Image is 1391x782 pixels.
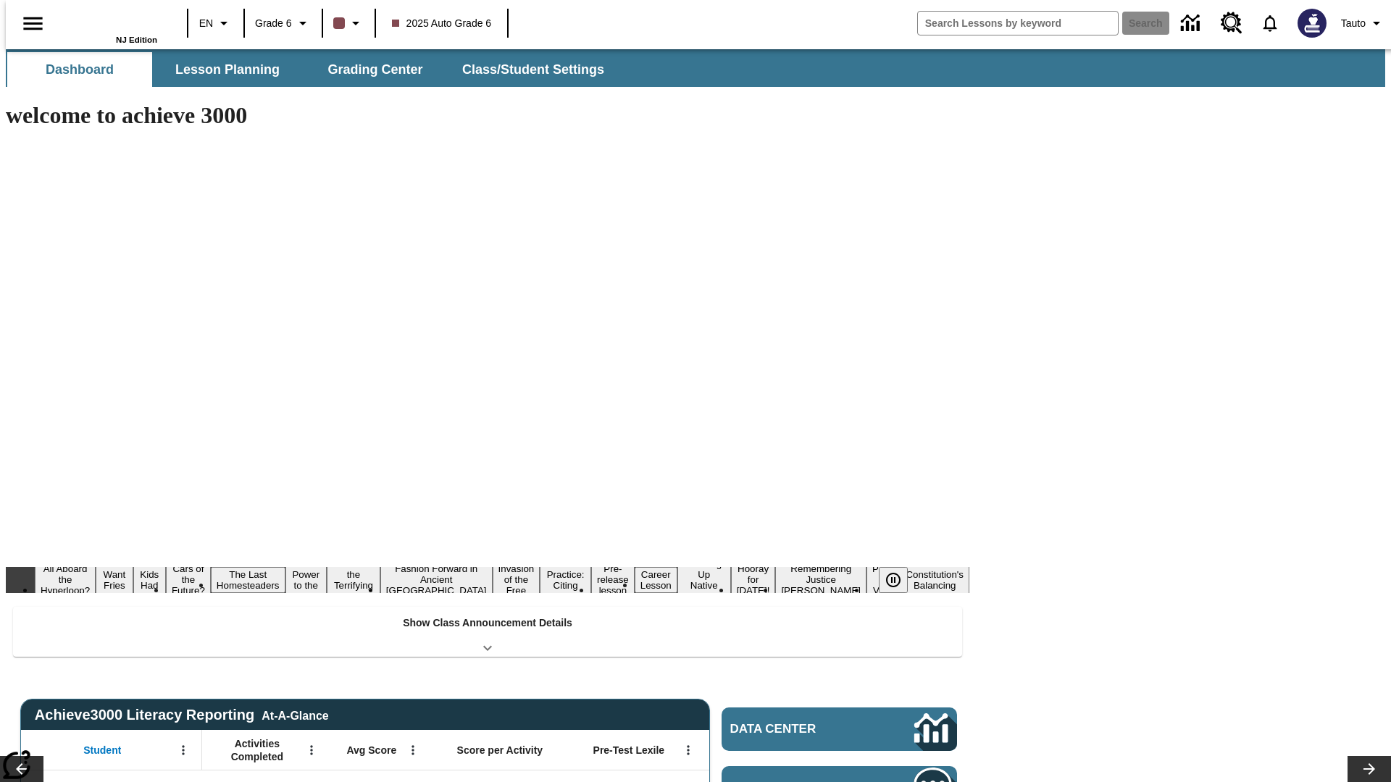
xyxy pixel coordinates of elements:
span: EN [199,16,213,31]
div: At-A-Glance [262,707,328,723]
span: Grade 6 [255,16,292,31]
button: Grade: Grade 6, Select a grade [249,10,317,36]
button: Slide 6 Solar Power to the People [285,556,327,604]
button: Slide 16 Point of View [866,561,900,598]
span: Grading Center [327,62,422,78]
span: Class/Student Settings [462,62,604,78]
button: Open Menu [677,739,699,761]
button: Class/Student Settings [451,52,616,87]
button: Slide 11 Pre-release lesson [591,561,635,598]
button: Slide 1 All Aboard the Hyperloop? [35,561,96,598]
button: Class color is dark brown. Change class color [327,10,370,36]
span: Activities Completed [209,737,305,763]
button: Slide 8 Fashion Forward in Ancient Rome [380,561,493,598]
span: NJ Edition [116,35,157,44]
button: Lesson Planning [155,52,300,87]
span: Pre-Test Lexile [593,744,665,757]
button: Slide 9 The Invasion of the Free CD [493,550,540,609]
button: Slide 2 Do You Want Fries With That? [96,545,133,615]
button: Slide 10 Mixed Practice: Citing Evidence [540,556,591,604]
img: Avatar [1298,9,1327,38]
button: Slide 3 Dirty Jobs Kids Had To Do [133,545,166,615]
a: Data Center [722,707,957,751]
button: Open side menu [12,2,54,45]
button: Pause [879,567,908,593]
button: Slide 17 The Constitution's Balancing Act [900,556,969,604]
span: Avg Score [346,744,396,757]
button: Slide 12 Career Lesson [635,567,677,593]
div: Pause [879,567,922,593]
p: Show Class Announcement Details [403,615,572,631]
button: Open Menu [402,739,424,761]
span: Score per Activity [457,744,543,757]
button: Slide 14 Hooray for Constitution Day! [731,561,776,598]
div: Show Class Announcement Details [13,607,962,657]
button: Open Menu [301,739,322,761]
button: Language: EN, Select a language [193,10,239,36]
button: Slide 13 Cooking Up Native Traditions [677,556,731,604]
span: 2025 Auto Grade 6 [392,16,492,31]
span: Dashboard [46,62,114,78]
button: Slide 7 Attack of the Terrifying Tomatoes [327,556,380,604]
span: Tauto [1341,16,1366,31]
button: Select a new avatar [1289,4,1335,42]
a: Resource Center, Will open in new tab [1212,4,1251,43]
h1: welcome to achieve 3000 [6,102,969,129]
button: Open Menu [172,739,194,761]
span: Student [83,744,121,757]
a: Home [63,7,157,35]
button: Profile/Settings [1335,10,1391,36]
button: Slide 5 The Last Homesteaders [211,567,285,593]
a: Notifications [1251,4,1289,42]
button: Grading Center [303,52,448,87]
a: Data Center [1172,4,1212,43]
div: SubNavbar [6,52,617,87]
span: Lesson Planning [175,62,280,78]
span: Data Center [730,722,866,736]
div: SubNavbar [6,49,1385,87]
button: Slide 15 Remembering Justice O'Connor [775,561,866,598]
div: Home [63,5,157,44]
button: Slide 4 Cars of the Future? [166,561,211,598]
span: Achieve3000 Literacy Reporting [35,707,329,723]
button: Lesson carousel, Next [1348,756,1391,782]
button: Dashboard [7,52,152,87]
input: search field [918,12,1118,35]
